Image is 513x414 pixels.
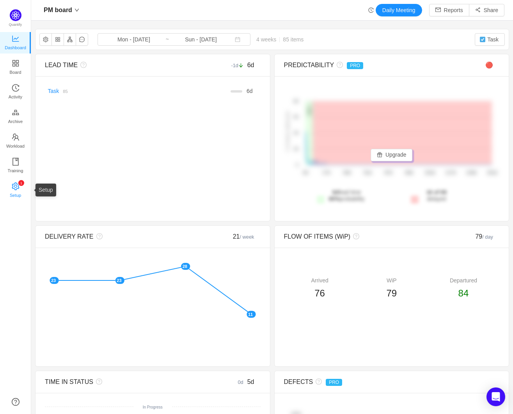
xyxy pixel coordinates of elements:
i: icon: calendar [235,37,240,42]
span: PRO [326,379,342,386]
i: icon: question-circle [78,62,87,68]
i: icon: question-circle [93,378,102,385]
tspan: 117d [445,170,456,175]
span: 🔴 [485,62,493,68]
a: Workload [12,134,20,149]
div: PREDICTABILITY [284,61,446,70]
tspan: 17d [322,170,330,175]
small: 0d [238,379,247,385]
i: icon: book [12,158,20,166]
a: icon: settingSetup [12,183,20,198]
small: -1d [231,62,247,68]
i: icon: setting [12,182,20,190]
span: PM board [44,4,72,16]
span: 84 [458,288,469,298]
button: icon: message [76,33,88,46]
i: icon: arrow-down [238,63,243,68]
div: WiP [356,277,428,285]
div: FLOW OF ITEMS (WiP) [284,232,446,241]
span: delayed [426,189,447,202]
input: Start date [102,35,165,44]
a: Activity [12,84,20,100]
tspan: 40 [293,131,298,136]
div: Departured [428,277,499,285]
span: LEAD TIME [45,62,78,68]
span: Workload [6,138,25,154]
div: TIME IN STATUS [45,377,206,387]
a: Archive [12,109,20,125]
i: icon: question-circle [313,378,322,385]
span: 4 weeks [250,36,309,43]
span: 79 [386,288,397,298]
span: lead time [329,189,365,202]
tspan: 20 [293,146,298,151]
button: icon: appstore [51,33,64,46]
small: / day [482,234,493,240]
button: icon: apartment [64,33,76,46]
strong: 80% [329,196,340,202]
button: Daily Meeting [376,4,422,16]
span: 85 items [283,36,304,43]
a: Training [12,158,20,174]
i: icon: history [12,84,20,92]
div: DEFECTS [284,377,446,387]
span: 76 [314,288,325,298]
div: DELIVERY RATE [45,232,206,241]
tspan: 0d [303,170,308,175]
span: 5d [247,378,254,385]
button: icon: share-altShare [469,4,504,16]
strong: 6d [332,189,339,195]
a: 85 [59,88,67,94]
sup: 1 [18,180,24,186]
a: Task [48,88,59,94]
i: icon: question-circle [334,62,343,68]
span: PRO [347,62,363,69]
button: Task [475,33,505,46]
i: icon: question-circle [94,233,103,239]
span: Dashboard [5,40,26,55]
tspan: 101d [424,170,435,175]
a: Dashboard [12,35,20,51]
tspan: 51d [364,170,371,175]
small: / week [240,234,254,240]
i: icon: down [75,8,79,12]
span: Board [10,64,21,80]
span: Setup [10,187,21,203]
button: icon: mailReports [429,4,469,16]
p: 1 [20,180,22,186]
span: Quantify [9,23,22,27]
div: Arrived [284,277,356,285]
i: icon: team [12,133,20,141]
tspan: 84d [405,170,413,175]
span: d [247,88,253,94]
button: icon: setting [39,33,52,46]
button: icon: giftUpgrade [371,149,413,161]
img: 10738 [479,36,486,43]
tspan: 67d [384,170,392,175]
span: Archive [8,114,23,129]
tspan: 134d [466,170,476,175]
small: 85 [63,89,67,94]
i: icon: gold [12,109,20,116]
i: icon: history [368,7,374,13]
i: icon: question-circle [350,233,359,239]
span: Activity [9,89,22,105]
tspan: 151d [486,170,497,175]
tspan: 34d [343,170,351,175]
tspan: 60 [293,115,298,120]
span: 6 [247,88,250,94]
div: Open Intercom Messenger [486,387,505,406]
div: 79 [446,232,499,241]
small: In Progress [143,405,163,409]
img: Quantify [10,9,21,21]
a: Board [12,60,20,75]
span: probability [329,196,365,202]
input: End date [169,35,233,44]
a: icon: question-circle [12,398,20,406]
span: 6d [247,62,254,68]
i: icon: line-chart [12,35,20,43]
tspan: 80 [293,99,298,103]
tspan: 0 [296,162,298,167]
text: # of items delivered [285,112,290,152]
i: icon: appstore [12,59,20,67]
